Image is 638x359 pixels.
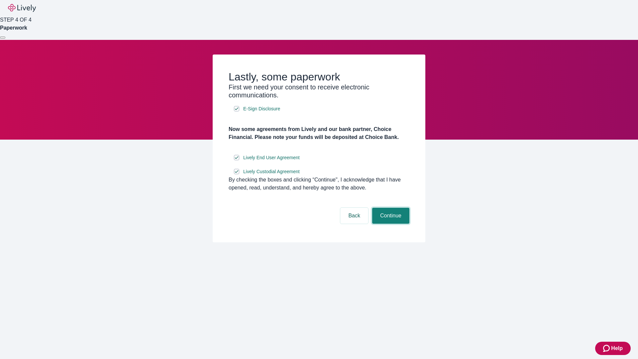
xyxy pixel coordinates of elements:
div: By checking the boxes and clicking “Continue", I acknowledge that I have opened, read, understand... [229,176,409,192]
a: e-sign disclosure document [242,154,301,162]
h3: First we need your consent to receive electronic communications. [229,83,409,99]
span: Lively End User Agreement [243,154,300,161]
h2: Lastly, some paperwork [229,70,409,83]
button: Continue [372,208,409,224]
button: Zendesk support iconHelp [595,342,631,355]
span: Help [611,344,623,352]
a: e-sign disclosure document [242,105,281,113]
a: e-sign disclosure document [242,168,301,176]
h4: Now some agreements from Lively and our bank partner, Choice Financial. Please note your funds wi... [229,125,409,141]
img: Lively [8,4,36,12]
span: Lively Custodial Agreement [243,168,300,175]
span: E-Sign Disclosure [243,105,280,112]
button: Back [340,208,368,224]
svg: Zendesk support icon [603,344,611,352]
